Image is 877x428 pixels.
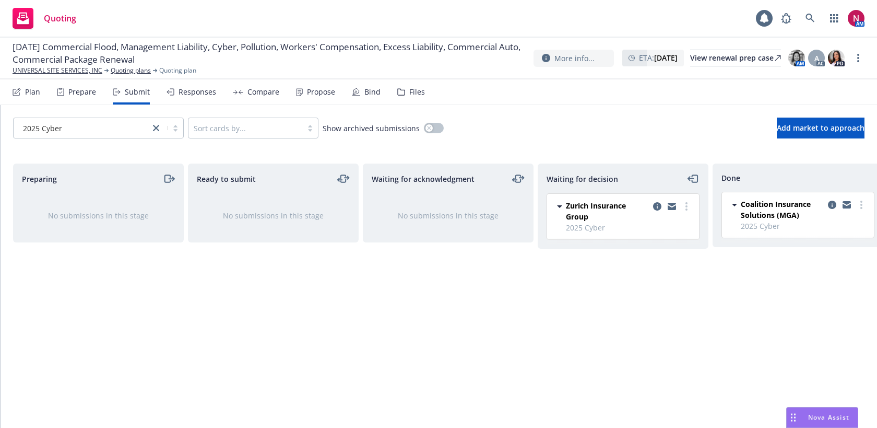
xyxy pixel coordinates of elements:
[654,53,678,63] strong: [DATE]
[247,88,279,96] div: Compare
[111,66,151,75] a: Quoting plans
[372,173,475,184] span: Waiting for acknowledgment
[13,41,525,66] span: [DATE] Commercial Flood, Management Liability, Cyber, Pollution, Workers' Compensation, Excess Li...
[8,4,80,33] a: Quoting
[787,408,800,427] div: Drag to move
[687,172,700,185] a: moveLeft
[205,210,341,221] div: No submissions in this stage
[364,88,381,96] div: Bind
[651,200,663,213] a: copy logging email
[179,88,216,96] div: Responses
[777,123,864,133] span: Add market to approach
[44,14,76,22] span: Quoting
[800,8,821,29] a: Search
[639,52,678,63] span: ETA :
[25,88,40,96] div: Plan
[159,66,196,75] span: Quoting plan
[409,88,425,96] div: Files
[777,118,864,138] button: Add market to approach
[68,88,96,96] div: Prepare
[547,173,618,184] span: Waiting for decision
[855,199,868,211] a: more
[22,173,57,184] span: Preparing
[848,10,864,27] img: photo
[828,50,845,66] img: photo
[323,123,420,134] span: Show archived submissions
[125,88,150,96] div: Submit
[554,53,595,64] span: More info...
[337,172,350,185] a: moveLeftRight
[566,200,649,222] span: Zurich Insurance Group
[776,8,797,29] a: Report a Bug
[721,172,740,183] span: Done
[534,50,614,67] button: More info...
[840,199,853,211] a: copy logging email
[814,53,819,64] span: A
[741,221,868,232] span: 2025 Cyber
[13,66,102,75] a: UNIVERSAL SITE SERVICES, INC
[566,222,693,233] span: 2025 Cyber
[741,199,824,221] span: Coalition Insurance Solutions (MGA)
[380,210,516,221] div: No submissions in this stage
[680,200,693,213] a: more
[852,52,864,64] a: more
[786,407,858,428] button: Nova Assist
[808,413,849,422] span: Nova Assist
[23,123,62,134] span: 2025 Cyber
[788,50,805,66] img: photo
[150,122,162,134] a: close
[690,50,781,66] a: View renewal prep case
[19,123,145,134] span: 2025 Cyber
[30,210,167,221] div: No submissions in this stage
[162,172,175,185] a: moveRight
[824,8,845,29] a: Switch app
[666,200,678,213] a: copy logging email
[197,173,256,184] span: Ready to submit
[307,88,335,96] div: Propose
[512,172,525,185] a: moveLeftRight
[826,199,838,211] a: copy logging email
